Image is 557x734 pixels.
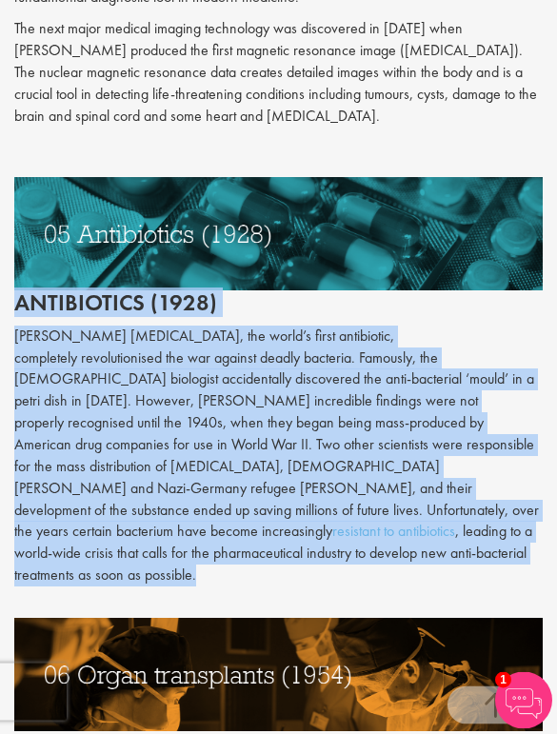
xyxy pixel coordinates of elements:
h2: Antibiotics (1928) [14,178,543,317]
p: [PERSON_NAME] [MEDICAL_DATA], the world’s first antibiotic, completely revolutionised the war aga... [14,327,543,587]
a: resistant to antibiotics [332,522,455,542]
span: 1 [495,672,511,688]
p: The next major medical imaging technology was discovered in [DATE] when [PERSON_NAME] produced th... [14,19,543,128]
img: antibiotics [14,178,543,291]
img: Chatbot [495,672,552,729]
